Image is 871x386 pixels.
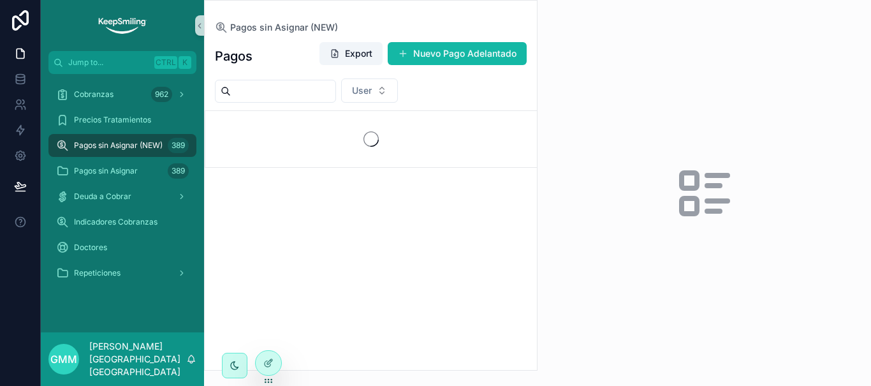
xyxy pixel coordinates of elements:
[168,163,189,179] div: 389
[48,83,196,106] a: Cobranzas962
[74,242,107,253] span: Doctores
[388,42,527,65] button: Nuevo Pago Adelantado
[151,87,172,102] div: 962
[215,21,338,34] a: Pagos sin Asignar (NEW)
[41,74,204,301] div: scrollable content
[74,166,138,176] span: Pagos sin Asignar
[215,47,253,65] h1: Pagos
[74,115,151,125] span: Precios Tratamientos
[352,84,372,97] span: User
[48,134,196,157] a: Pagos sin Asignar (NEW)389
[74,89,113,100] span: Cobranzas
[154,56,177,69] span: Ctrl
[48,262,196,285] a: Repeticiones
[319,42,383,65] button: Export
[68,57,149,68] span: Jump to...
[89,340,186,378] p: [PERSON_NAME][GEOGRAPHIC_DATA][GEOGRAPHIC_DATA]
[74,268,121,278] span: Repeticiones
[180,57,190,68] span: K
[97,15,147,36] img: App logo
[48,160,196,182] a: Pagos sin Asignar389
[48,108,196,131] a: Precios Tratamientos
[168,138,189,153] div: 389
[74,140,163,151] span: Pagos sin Asignar (NEW)
[50,352,77,367] span: GMM
[341,78,398,103] button: Select Button
[48,211,196,234] a: Indicadores Cobranzas
[230,21,338,34] span: Pagos sin Asignar (NEW)
[48,51,196,74] button: Jump to...CtrlK
[48,185,196,208] a: Deuda a Cobrar
[74,217,157,227] span: Indicadores Cobranzas
[74,191,131,202] span: Deuda a Cobrar
[48,236,196,259] a: Doctores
